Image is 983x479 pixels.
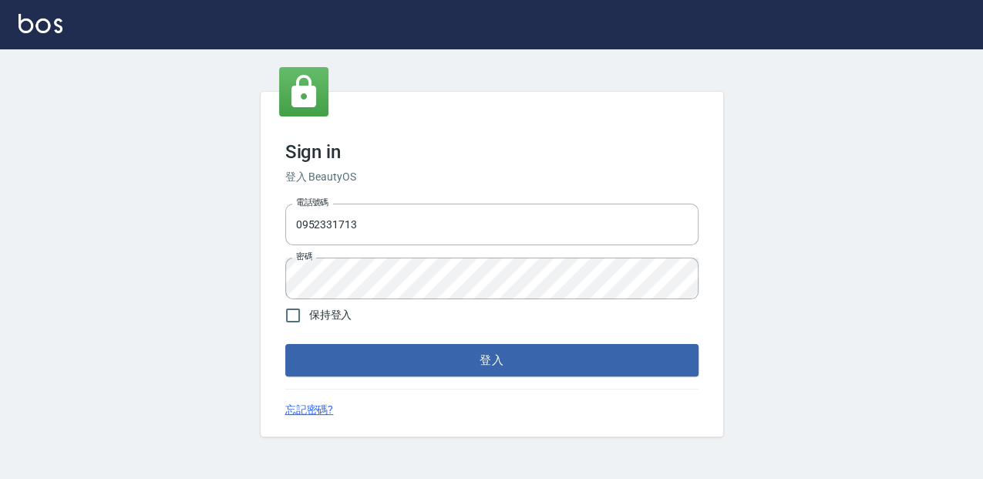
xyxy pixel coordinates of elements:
[285,402,334,418] a: 忘記密碼?
[309,307,352,323] span: 保持登入
[296,197,328,208] label: 電話號碼
[296,251,312,262] label: 密碼
[285,141,699,163] h3: Sign in
[285,169,699,185] h6: 登入 BeautyOS
[19,14,62,33] img: Logo
[285,344,699,376] button: 登入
